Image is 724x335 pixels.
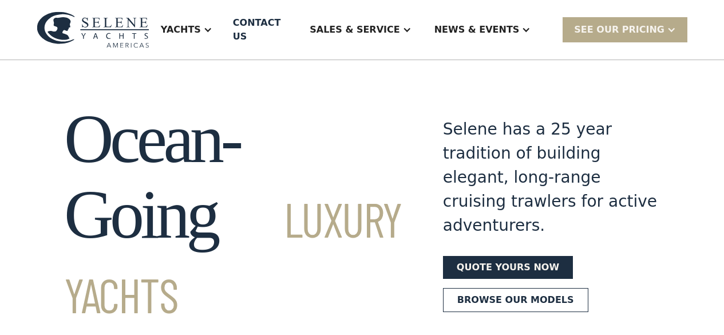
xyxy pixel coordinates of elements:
h1: Ocean-Going [64,101,402,328]
div: News & EVENTS [434,23,520,37]
div: Sales & Service [310,23,399,37]
a: Quote yours now [443,256,573,279]
div: Contact US [233,16,289,44]
div: Yachts [161,23,201,37]
div: Selene has a 25 year tradition of building elegant, long-range cruising trawlers for active adven... [443,117,660,238]
a: Browse our models [443,288,588,312]
span: Luxury Yachts [64,190,402,323]
img: logo [37,11,149,48]
div: Yachts [149,7,224,53]
div: Sales & Service [298,7,422,53]
div: SEE Our Pricing [574,23,664,37]
div: SEE Our Pricing [563,17,687,42]
div: News & EVENTS [423,7,543,53]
